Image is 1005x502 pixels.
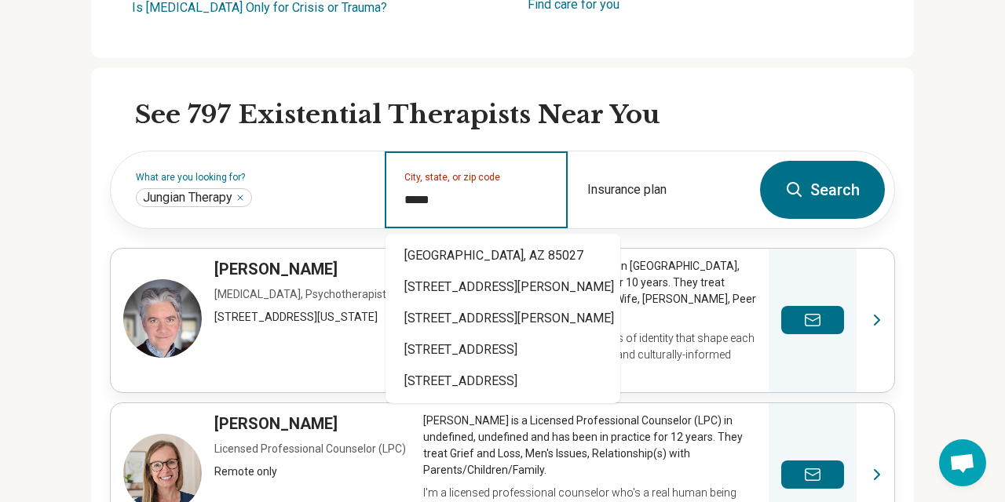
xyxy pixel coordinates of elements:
[386,303,620,334] div: [STREET_ADDRESS][PERSON_NAME]
[781,306,844,334] button: Send a message
[136,188,252,207] div: Jungian Therapy
[386,334,620,366] div: [STREET_ADDRESS]
[135,99,895,132] h2: See 797 Existential Therapists Near You
[136,173,366,182] label: What are you looking for?
[236,193,245,202] button: Jungian Therapy
[760,161,885,219] button: Search
[386,240,620,271] div: [GEOGRAPHIC_DATA], AZ 85027
[386,366,620,397] div: [STREET_ADDRESS]
[939,439,986,486] div: Open chat
[143,190,232,206] span: Jungian Therapy
[386,234,620,403] div: Suggestions
[386,271,620,303] div: [STREET_ADDRESS][PERSON_NAME]
[781,460,844,489] button: Send a message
